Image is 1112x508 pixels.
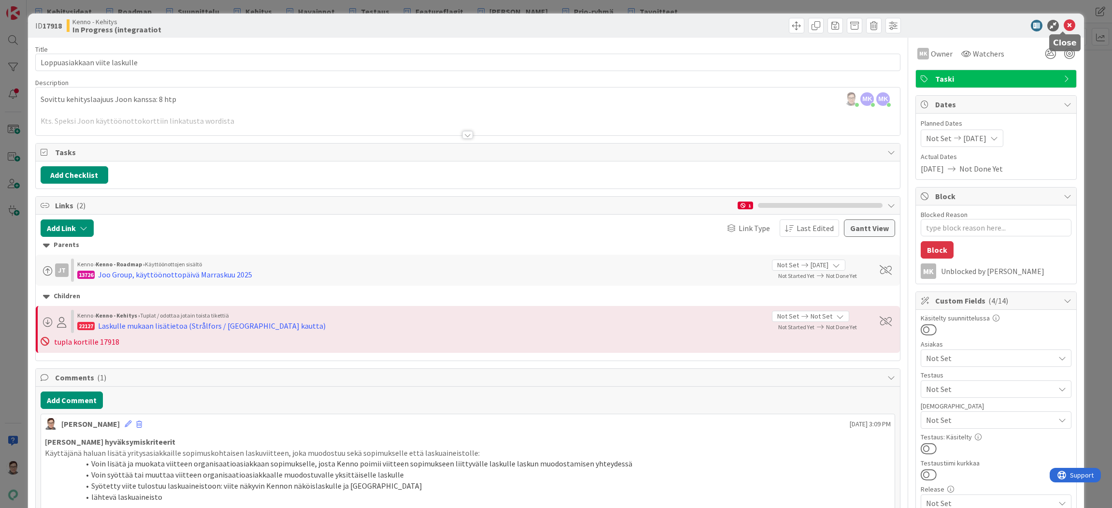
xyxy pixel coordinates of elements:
img: TLZ6anu1DcGAWb83eubghn1RH4uaPPi4.jfif [844,92,858,106]
span: MK [860,92,874,106]
li: Voin lisätä ja muokata viitteen organisaatioasiakkaan sopimukselle, josta Kenno poimii viitteen s... [57,458,891,469]
span: Not Started Yet [778,323,814,331]
span: Tuplat / odottaa jotain toista tikettiä [140,312,229,319]
span: [DATE] 3:09 PM [850,419,891,429]
b: In Progress (integraatiot [72,26,161,33]
div: Release [921,486,1071,493]
span: Tasks [55,146,883,158]
button: Add Checklist [41,166,108,184]
span: Link Type [739,222,770,234]
span: Description [35,78,69,87]
span: Not Set [811,311,832,321]
span: [DATE] [963,132,986,144]
span: Not Done Yet [826,323,857,331]
div: Käsitelty suunnittelussa [921,315,1071,321]
button: Last Edited [780,219,839,237]
button: Add Link [41,219,94,237]
span: MK [876,92,890,106]
span: Not Set [926,352,1055,364]
span: Not Done Yet [826,272,857,279]
div: MK [917,48,929,59]
span: Not Set [926,383,1055,395]
span: Not Set [777,311,799,321]
p: Sovittu kehityslaajuus Joon kanssa: 8 htp [41,94,896,105]
span: Comments [55,372,883,383]
span: [DATE] [811,260,828,270]
b: 17918 [43,21,62,30]
li: Syötetty viite tulostuu laskuaineistoon: viite näkyvin Kennon näköislaskulle ja [GEOGRAPHIC_DATA] [57,480,891,492]
span: Block [935,190,1059,202]
span: ( 1 ) [97,373,106,382]
b: Kenno - Kehitys › [96,312,140,319]
span: Kenno › [77,312,96,319]
span: ID [35,20,62,31]
div: Testaustiimi kurkkaa [921,460,1071,466]
span: ( 2 ) [76,201,86,210]
div: [DEMOGRAPHIC_DATA] [921,403,1071,409]
div: MK [921,263,936,279]
button: Add Comment [41,392,103,409]
span: Kenno › [77,261,96,268]
span: Not Set [926,414,1055,426]
span: Links [55,200,733,211]
span: ( 4/14 ) [988,296,1008,305]
b: Kenno - Roadmap › [96,261,145,268]
span: Dates [935,99,1059,110]
div: [PERSON_NAME] [61,418,120,430]
span: Owner [931,48,953,59]
label: Title [35,45,48,54]
span: tupla kortille 17918 [54,337,119,347]
input: type card name here... [35,54,901,71]
span: Support [20,1,44,13]
span: Custom Fields [935,295,1059,306]
li: lähtevä laskuaineisto [57,492,891,503]
div: Testaus: Käsitelty [921,434,1071,440]
div: Parents [43,240,893,250]
div: Joo Group, käyttöönottopäivä Marraskuu 2025 [98,269,252,280]
span: Last Edited [797,222,834,234]
span: Planned Dates [921,118,1071,129]
strong: [PERSON_NAME] hyväksymiskriteerit [45,437,175,447]
h5: Close [1053,38,1077,47]
span: Not Set [777,260,799,270]
div: JT [55,263,69,277]
div: 22127 [77,322,95,330]
span: Käyttöönottojen sisältö [145,261,202,268]
div: Unblocked by [PERSON_NAME] [941,267,1071,276]
span: Kenno - Kehitys [72,18,161,26]
button: Gantt View [844,219,895,237]
div: Asiakas [921,341,1071,348]
div: Children [43,291,893,302]
span: Taski [935,73,1059,85]
div: Testaus [921,372,1071,378]
span: Not Started Yet [778,272,814,279]
img: SM [45,418,57,430]
span: Not Set [926,132,952,144]
div: 1 [738,202,753,209]
div: Laskulle mukaan lisätietoa (Strålfors / [GEOGRAPHIC_DATA] kautta) [98,320,326,332]
span: Watchers [973,48,1004,59]
div: 13726 [77,271,95,279]
span: Not Done Yet [959,163,1003,174]
span: Actual Dates [921,152,1071,162]
span: [DATE] [921,163,944,174]
li: Voin syöttää tai muuttaa viitteen organisaatioasiakkaalle muodostuvalle yksittäiselle laskulle [57,469,891,480]
button: Block [921,241,954,259]
p: Käyttäjänä haluan lisätä yritysasiakkaille sopimuskohtaisen laskuviitteen, joka muodostuu sekä so... [45,448,891,459]
label: Blocked Reason [921,210,968,219]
